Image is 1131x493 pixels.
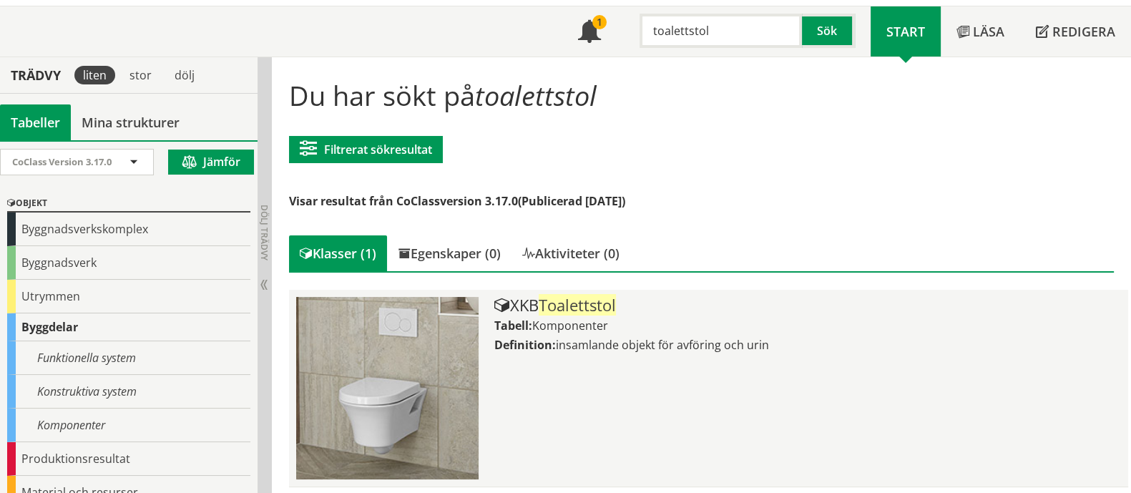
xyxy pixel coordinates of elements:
[71,104,190,140] a: Mina strukturer
[886,23,925,40] span: Start
[289,193,518,209] span: Visar resultat från CoClassversion 3.17.0
[539,294,616,316] span: Toalettstol
[7,313,250,341] div: Byggdelar
[12,155,112,168] span: CoClass Version 3.17.0
[7,213,250,246] div: Byggnadsverkskomplex
[289,136,443,163] button: Filtrerat sökresultat
[7,246,250,280] div: Byggnadsverk
[475,77,597,114] span: toalettstol
[556,337,769,353] span: insamlande objekt för avföring och urin
[1052,23,1115,40] span: Redigera
[74,66,115,84] div: liten
[168,150,254,175] button: Jämför
[494,337,556,353] label: Definition:
[7,195,250,213] div: Objekt
[296,297,479,479] img: Tabell
[562,6,617,57] a: 1
[1020,6,1131,57] a: Redigera
[494,297,1121,314] div: XKB
[258,205,270,260] span: Dölj trädvy
[7,341,250,375] div: Funktionella system
[3,67,69,83] div: Trädvy
[532,318,608,333] span: Komponenter
[592,15,607,29] div: 1
[494,318,532,333] label: Tabell:
[640,14,802,48] input: Sök
[7,409,250,442] div: Komponenter
[7,280,250,313] div: Utrymmen
[578,21,601,44] span: Notifikationer
[166,66,203,84] div: dölj
[289,235,387,271] div: Klasser (1)
[802,14,855,48] button: Sök
[973,23,1004,40] span: Läsa
[121,66,160,84] div: stor
[511,235,630,271] div: Aktiviteter (0)
[7,375,250,409] div: Konstruktiva system
[518,193,625,209] span: (Publicerad [DATE])
[871,6,941,57] a: Start
[7,442,250,476] div: Produktionsresultat
[941,6,1020,57] a: Läsa
[387,235,511,271] div: Egenskaper (0)
[289,79,1113,111] h1: Du har sökt på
